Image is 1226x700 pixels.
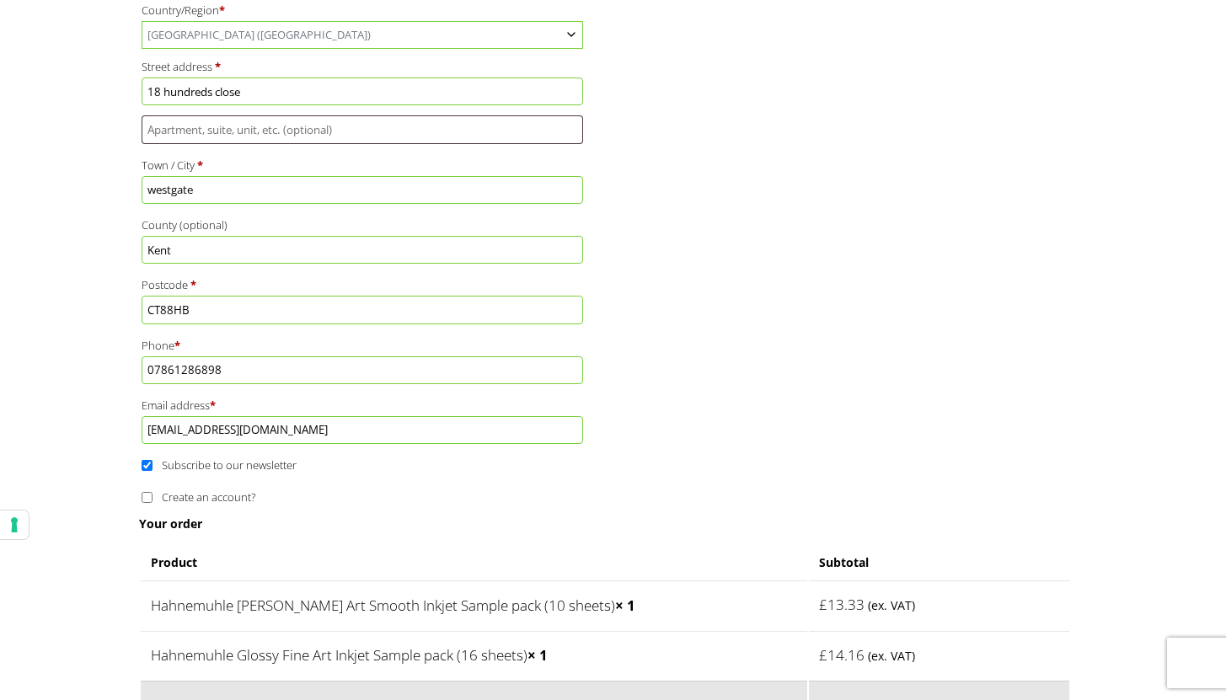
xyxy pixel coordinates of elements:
[142,56,584,77] label: Street address
[142,115,584,143] input: Apartment, suite, unit, etc. (optional)
[819,645,865,665] bdi: 14.16
[142,394,584,416] label: Email address
[819,595,827,614] span: £
[142,77,584,105] input: House number and street name
[141,546,808,579] th: Product
[142,154,584,176] label: Town / City
[162,489,255,505] span: Create an account?
[142,214,584,236] label: County
[809,546,1068,579] th: Subtotal
[868,648,915,664] small: (ex. VAT)
[162,457,297,473] span: Subscribe to our newsletter
[141,580,808,629] td: Hahnemuhle [PERSON_NAME] Art Smooth Inkjet Sample pack (10 sheets)
[142,334,584,356] label: Phone
[615,596,635,615] strong: × 1
[141,631,808,680] td: Hahnemuhle Glossy Fine Art Inkjet Sample pack (16 sheets)
[868,597,915,613] small: (ex. VAT)
[142,22,583,48] span: United Kingdom (UK)
[139,516,1071,532] h3: Your order
[142,492,153,503] input: Create an account?
[179,217,228,232] span: (optional)
[142,274,584,296] label: Postcode
[142,460,153,471] input: Subscribe to our newsletter
[527,645,548,665] strong: × 1
[819,595,865,614] bdi: 13.33
[819,645,827,665] span: £
[142,21,584,49] span: Country/Region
